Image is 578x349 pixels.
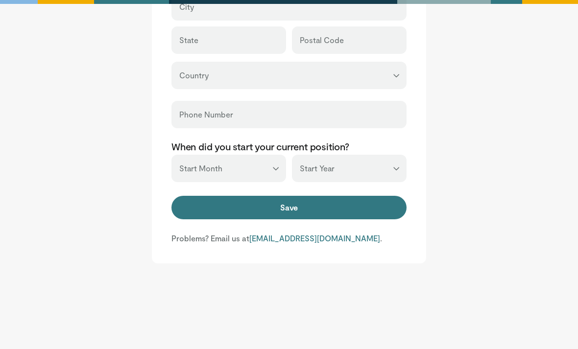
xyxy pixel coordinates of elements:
label: Phone Number [179,105,233,124]
button: Save [171,196,407,219]
a: [EMAIL_ADDRESS][DOMAIN_NAME] [249,233,380,243]
label: State [179,30,198,50]
label: Postal Code [300,30,344,50]
p: Problems? Email us at . [171,233,407,244]
p: When did you start your current position? [171,140,407,153]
